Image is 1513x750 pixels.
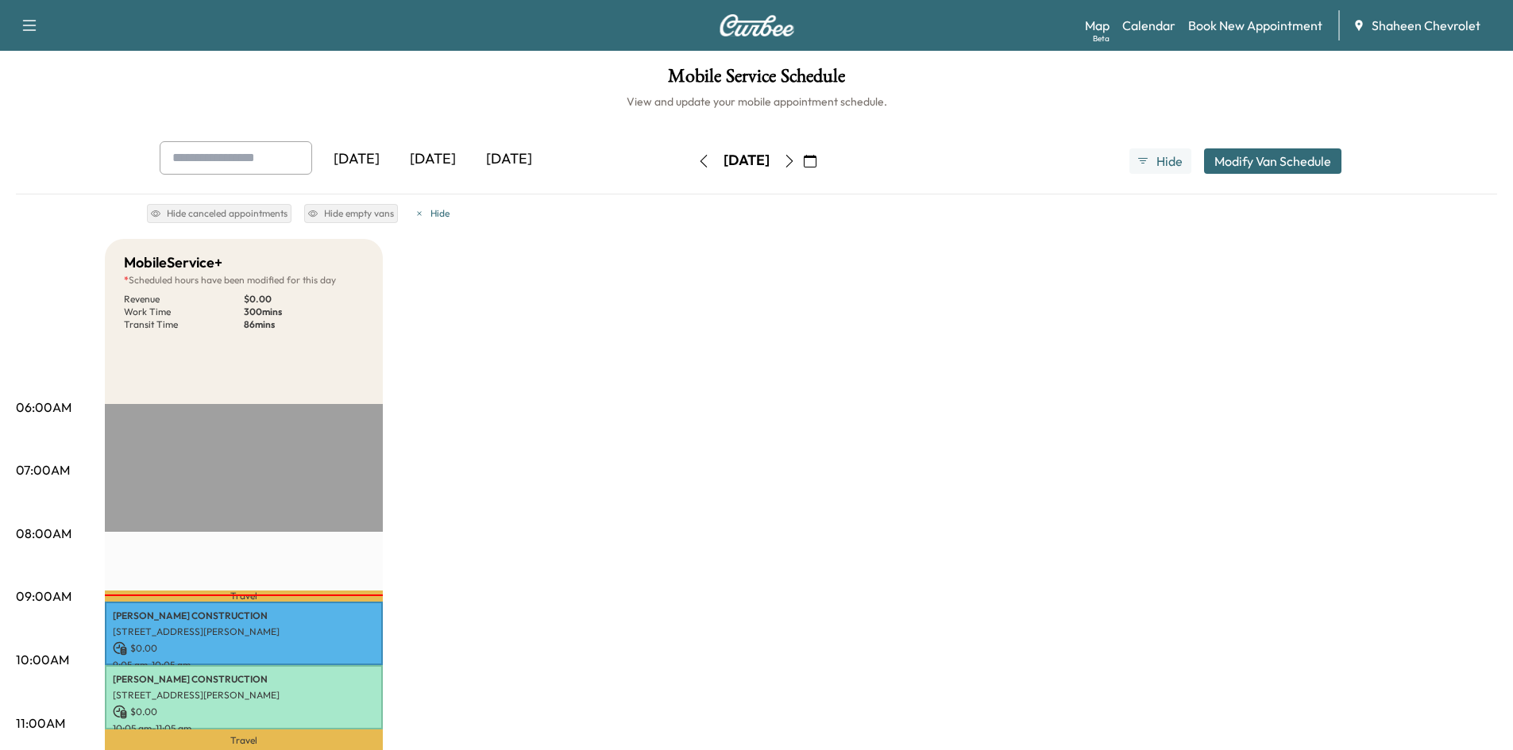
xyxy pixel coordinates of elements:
[1085,16,1110,35] a: MapBeta
[244,293,364,306] p: $ 0.00
[105,590,383,601] p: Travel
[1204,148,1341,174] button: Modify Van Schedule
[16,713,65,733] p: 11:00AM
[1188,16,1322,35] a: Book New Appointment
[124,306,244,318] p: Work Time
[1122,16,1175,35] a: Calendar
[1093,33,1110,44] div: Beta
[1129,148,1191,174] button: Hide
[113,689,375,702] p: [STREET_ADDRESS][PERSON_NAME]
[113,641,375,656] p: $ 0.00
[411,204,454,223] button: Hide
[113,659,375,671] p: 9:05 am - 10:05 am
[244,306,364,318] p: 300 mins
[244,318,364,331] p: 86 mins
[318,141,395,178] div: [DATE]
[724,151,770,171] div: [DATE]
[16,460,70,479] p: 07:00AM
[16,524,71,543] p: 08:00AM
[124,274,364,287] p: Scheduled hours have been modified for this day
[113,722,375,735] p: 10:05 am - 11:05 am
[16,94,1497,110] h6: View and update your mobile appointment schedule.
[719,14,795,37] img: Curbee Logo
[1156,152,1184,171] span: Hide
[124,318,244,331] p: Transit Time
[16,398,71,417] p: 06:00AM
[113,625,375,638] p: [STREET_ADDRESS][PERSON_NAME]
[147,204,291,223] button: Hide canceled appointments
[16,67,1497,94] h1: Mobile Service Schedule
[304,204,398,223] button: Hide empty vans
[1372,16,1480,35] span: Shaheen Chevrolet
[113,705,375,719] p: $ 0.00
[113,610,375,622] p: [PERSON_NAME] CONSTRUCTION
[16,587,71,606] p: 09:00AM
[124,252,222,274] h5: MobileService+
[395,141,471,178] div: [DATE]
[113,673,375,686] p: [PERSON_NAME] CONSTRUCTION
[124,293,244,306] p: Revenue
[471,141,547,178] div: [DATE]
[16,650,69,669] p: 10:00AM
